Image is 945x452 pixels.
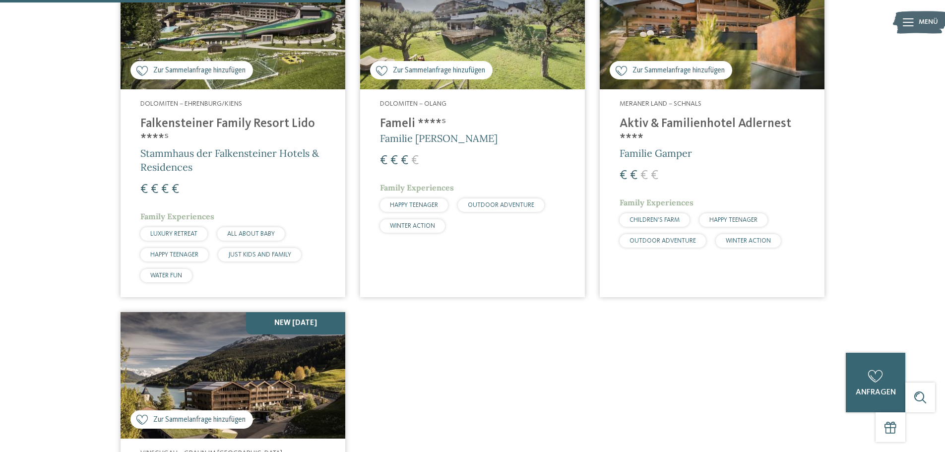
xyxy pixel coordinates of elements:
span: CHILDREN’S FARM [630,217,680,223]
span: Family Experiences [620,197,693,207]
h4: Falkensteiner Family Resort Lido ****ˢ [140,117,325,146]
span: € [411,154,419,167]
span: Stammhaus der Falkensteiner Hotels & Residences [140,147,319,173]
span: WATER FUN [150,272,182,279]
span: HAPPY TEENAGER [150,252,198,258]
span: € [140,183,148,196]
span: Zur Sammelanfrage hinzufügen [393,65,485,76]
span: HAPPY TEENAGER [709,217,757,223]
span: Family Experiences [140,211,214,221]
span: Meraner Land – Schnals [620,100,701,107]
span: WINTER ACTION [390,223,435,229]
span: € [401,154,408,167]
span: € [161,183,169,196]
span: Zur Sammelanfrage hinzufügen [153,65,246,76]
span: HAPPY TEENAGER [390,202,438,208]
span: € [640,169,648,182]
span: WINTER ACTION [726,238,771,244]
span: € [620,169,627,182]
span: Familie [PERSON_NAME] [380,132,498,144]
span: OUTDOOR ADVENTURE [630,238,696,244]
img: Familienhotels gesucht? Hier findet ihr die besten! [121,312,345,439]
span: € [151,183,158,196]
a: anfragen [846,353,905,412]
span: € [172,183,179,196]
span: anfragen [856,388,896,396]
span: € [390,154,398,167]
span: € [651,169,658,182]
span: JUST KIDS AND FAMILY [228,252,291,258]
span: € [380,154,387,167]
span: Zur Sammelanfrage hinzufügen [153,415,246,425]
span: Family Experiences [380,183,454,193]
span: Familie Gamper [620,147,692,159]
span: OUTDOOR ADVENTURE [468,202,534,208]
span: LUXURY RETREAT [150,231,197,237]
span: Dolomiten – Olang [380,100,446,107]
span: € [630,169,637,182]
span: Dolomiten – Ehrenburg/Kiens [140,100,242,107]
span: Zur Sammelanfrage hinzufügen [632,65,725,76]
h4: Aktiv & Familienhotel Adlernest **** [620,117,805,146]
span: ALL ABOUT BABY [227,231,275,237]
